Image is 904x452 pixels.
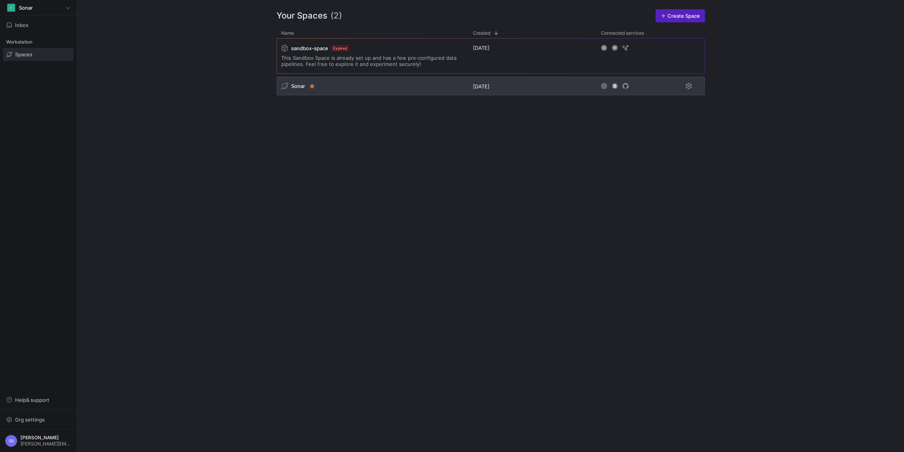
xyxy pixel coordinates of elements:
div: Workstation [3,36,74,48]
span: sandbox-space [291,45,328,51]
a: Create Space [656,9,705,22]
div: SB [5,435,17,447]
button: Org settings [3,413,74,426]
span: Connected services [601,30,644,36]
span: Name [281,30,294,36]
button: SB[PERSON_NAME][PERSON_NAME][EMAIL_ADDRESS][DOMAIN_NAME] [3,433,74,449]
span: This Sandbox Space is already set up and has a few pre-configured data pipelines. Feel free to ex... [281,55,464,67]
button: Inbox [3,19,74,32]
span: Expired [331,45,349,51]
span: Spaces [15,51,32,57]
a: Org settings [3,417,74,423]
span: Sonar [19,5,33,11]
span: Created [473,30,490,36]
span: Help & support [15,397,49,403]
button: Help& support [3,393,74,406]
div: Press SPACE to select this row. [277,38,705,77]
span: Sonar [291,83,305,89]
a: Spaces [3,48,74,61]
div: S [7,4,15,12]
span: [PERSON_NAME][EMAIL_ADDRESS][DOMAIN_NAME] [20,441,72,447]
span: (2) [330,9,342,22]
span: Your Spaces [277,9,327,22]
span: Create Space [668,13,700,19]
span: [DATE] [473,45,490,51]
span: Org settings [15,417,45,423]
div: Press SPACE to select this row. [277,77,705,98]
span: [DATE] [473,83,490,89]
span: Inbox [15,22,29,28]
span: [PERSON_NAME] [20,435,72,440]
